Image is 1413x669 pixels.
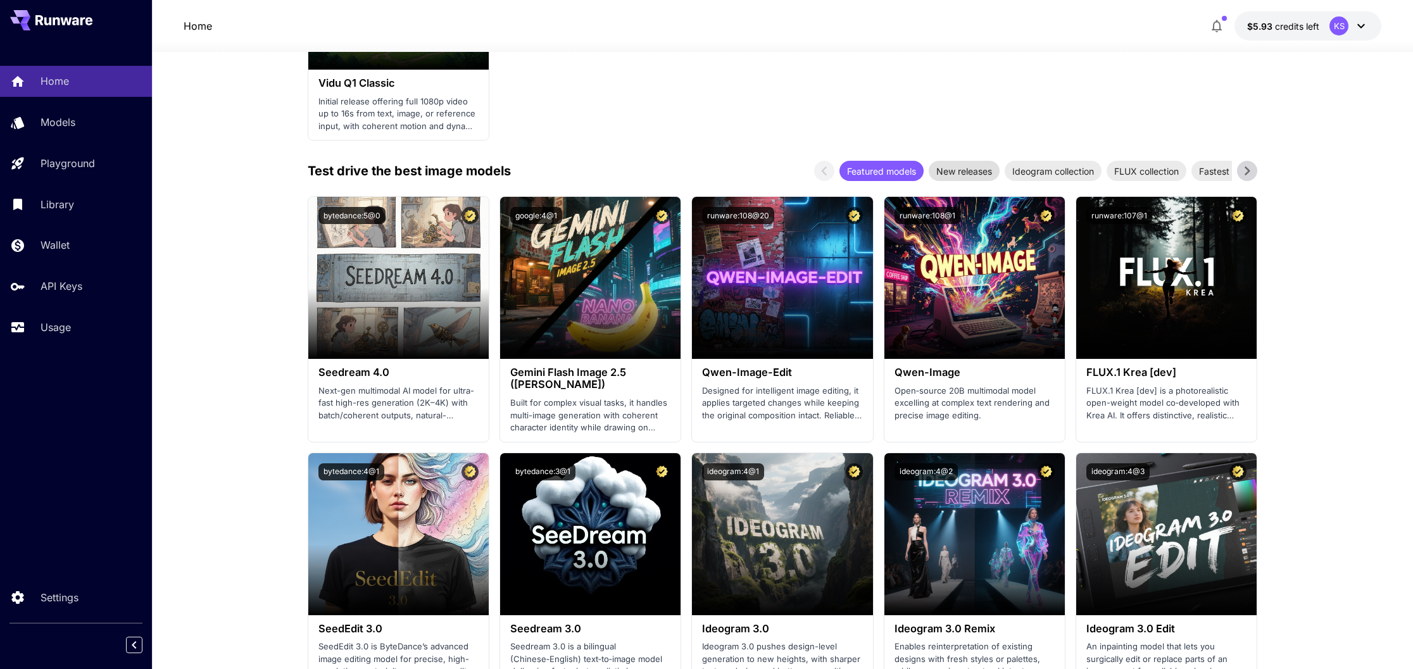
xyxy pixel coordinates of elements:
nav: breadcrumb [184,18,212,34]
button: Certified Model – Vetted for best performance and includes a commercial license. [846,207,863,224]
p: Designed for intelligent image editing, it applies targeted changes while keeping the original co... [702,385,862,422]
p: Home [41,73,69,89]
button: runware:107@1 [1086,207,1152,224]
div: New releases [929,161,1000,181]
span: Fastest models [1191,165,1269,178]
img: alt [692,197,872,359]
button: Certified Model – Vetted for best performance and includes a commercial license. [1038,207,1055,224]
button: Certified Model – Vetted for best performance and includes a commercial license. [846,463,863,480]
h3: Seedream 3.0 [510,623,670,635]
div: FLUX collection [1107,161,1186,181]
img: alt [500,453,681,615]
button: Certified Model – Vetted for best performance and includes a commercial license. [653,207,670,224]
p: Wallet [41,237,70,253]
button: $5.93258KS [1234,11,1381,41]
img: alt [884,197,1065,359]
div: Collapse sidebar [135,634,152,656]
img: alt [308,197,489,359]
h3: Qwen-Image-Edit [702,366,862,378]
p: Built for complex visual tasks, it handles multi-image generation with coherent character identit... [510,397,670,434]
img: alt [884,453,1065,615]
h3: SeedEdit 3.0 [318,623,479,635]
div: $5.93258 [1247,20,1319,33]
p: Playground [41,156,95,171]
span: New releases [929,165,1000,178]
p: Open‑source 20B multimodal model excelling at complex text rendering and precise image editing. [895,385,1055,422]
h3: Vidu Q1 Classic [318,77,479,89]
p: API Keys [41,278,82,294]
p: Initial release offering full 1080p video up to 16s from text, image, or reference input, with co... [318,96,479,133]
div: KS [1329,16,1348,35]
p: Next-gen multimodal AI model for ultra-fast high-res generation (2K–4K) with batch/coherent outpu... [318,385,479,422]
h3: Ideogram 3.0 Remix [895,623,1055,635]
div: Fastest models [1191,161,1269,181]
span: $5.93 [1247,21,1275,32]
p: Models [41,115,75,130]
span: Featured models [839,165,924,178]
img: alt [500,197,681,359]
div: Featured models [839,161,924,181]
button: google:4@1 [510,207,562,224]
button: ideogram:4@3 [1086,463,1150,480]
h3: Gemini Flash Image 2.5 ([PERSON_NAME]) [510,366,670,391]
p: Test drive the best image models [308,161,511,180]
img: alt [1076,197,1257,359]
h3: Seedream 4.0 [318,366,479,378]
button: Certified Model – Vetted for best performance and includes a commercial license. [462,207,479,224]
button: runware:108@20 [702,207,774,224]
button: bytedance:3@1 [510,463,575,480]
p: FLUX.1 Krea [dev] is a photorealistic open-weight model co‑developed with Krea AI. It offers dist... [1086,385,1247,422]
span: Ideogram collection [1005,165,1102,178]
p: Usage [41,320,71,335]
button: Certified Model – Vetted for best performance and includes a commercial license. [462,463,479,480]
h3: Ideogram 3.0 Edit [1086,623,1247,635]
button: ideogram:4@1 [702,463,764,480]
p: Settings [41,590,78,605]
button: bytedance:4@1 [318,463,384,480]
span: credits left [1275,21,1319,32]
img: alt [308,453,489,615]
h3: Ideogram 3.0 [702,623,862,635]
button: Collapse sidebar [126,637,142,653]
button: ideogram:4@2 [895,463,958,480]
img: alt [1076,453,1257,615]
button: runware:108@1 [895,207,960,224]
p: Library [41,197,74,212]
button: Certified Model – Vetted for best performance and includes a commercial license. [1229,207,1247,224]
h3: Qwen-Image [895,366,1055,378]
button: Certified Model – Vetted for best performance and includes a commercial license. [1229,463,1247,480]
button: Certified Model – Vetted for best performance and includes a commercial license. [1038,463,1055,480]
span: FLUX collection [1107,165,1186,178]
button: bytedance:5@0 [318,207,386,224]
a: Home [184,18,212,34]
h3: FLUX.1 Krea [dev] [1086,366,1247,378]
button: Certified Model – Vetted for best performance and includes a commercial license. [653,463,670,480]
img: alt [692,453,872,615]
div: Ideogram collection [1005,161,1102,181]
